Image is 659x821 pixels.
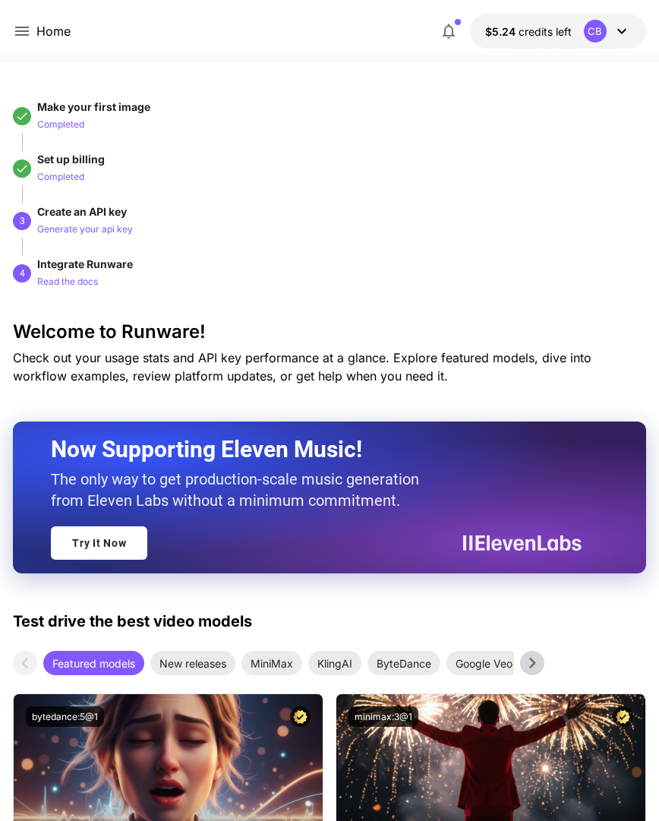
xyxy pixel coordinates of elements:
[37,100,150,113] span: Make your first image
[308,655,361,671] span: KlingAI
[241,651,302,675] div: MiniMax
[37,170,84,185] p: Completed
[584,20,607,43] div: CB
[290,706,311,727] button: Certified Model – Vetted for best performance and includes a commercial license.
[37,219,133,238] button: Generate your api key
[367,655,440,671] span: ByteDance
[613,706,633,727] button: Certified Model – Vetted for best performance and includes a commercial license.
[37,275,98,289] p: Read the docs
[37,272,98,290] button: Read the docs
[51,526,147,560] a: Try It Now
[308,651,361,675] div: KlingAI
[583,748,659,821] iframe: Chat Widget
[37,115,84,133] button: Completed
[485,24,572,39] div: $5.24302
[485,25,519,38] span: $5.24
[150,651,235,675] div: New releases
[20,267,25,280] p: 4
[37,167,84,185] button: Completed
[13,350,591,384] span: Check out your usage stats and API key performance at a glance. Explore featured models, dive int...
[26,706,104,727] button: bytedance:5@1
[37,118,84,132] p: Completed
[51,435,569,464] h2: Now Supporting Eleven Music!
[348,706,418,727] button: minimax:3@1
[446,651,522,675] div: Google Veo
[367,651,440,675] div: ByteDance
[150,655,235,671] span: New releases
[37,257,133,270] span: Integrate Runware
[43,655,144,671] span: Featured models
[519,25,572,38] span: credits left
[36,22,71,40] a: Home
[446,655,522,671] span: Google Veo
[37,205,127,218] span: Create an API key
[13,610,252,633] p: Test drive the best video models
[37,153,105,166] span: Set up billing
[241,655,302,671] span: MiniMax
[37,223,133,237] p: Generate your api key
[36,22,71,40] nav: breadcrumb
[20,214,25,228] p: 3
[13,321,645,343] h3: Welcome to Runware!
[51,469,430,511] p: The only way to get production-scale music generation from Eleven Labs without a minimum commitment.
[470,14,646,49] button: $5.24302CB
[43,651,144,675] div: Featured models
